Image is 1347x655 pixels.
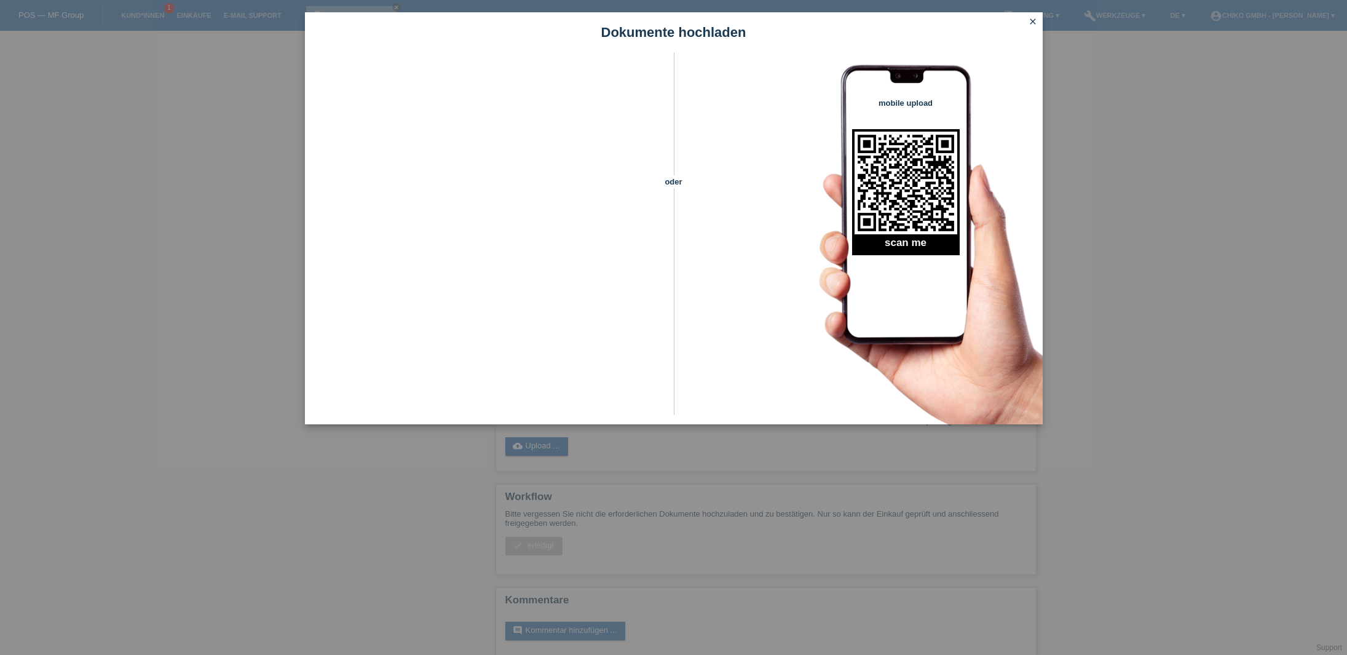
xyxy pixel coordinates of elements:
span: oder [652,175,695,188]
h1: Dokumente hochladen [305,25,1043,40]
iframe: Upload [323,83,652,391]
h2: scan me [852,237,960,255]
a: close [1025,15,1041,30]
i: close [1028,17,1038,26]
h4: mobile upload [852,98,960,108]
